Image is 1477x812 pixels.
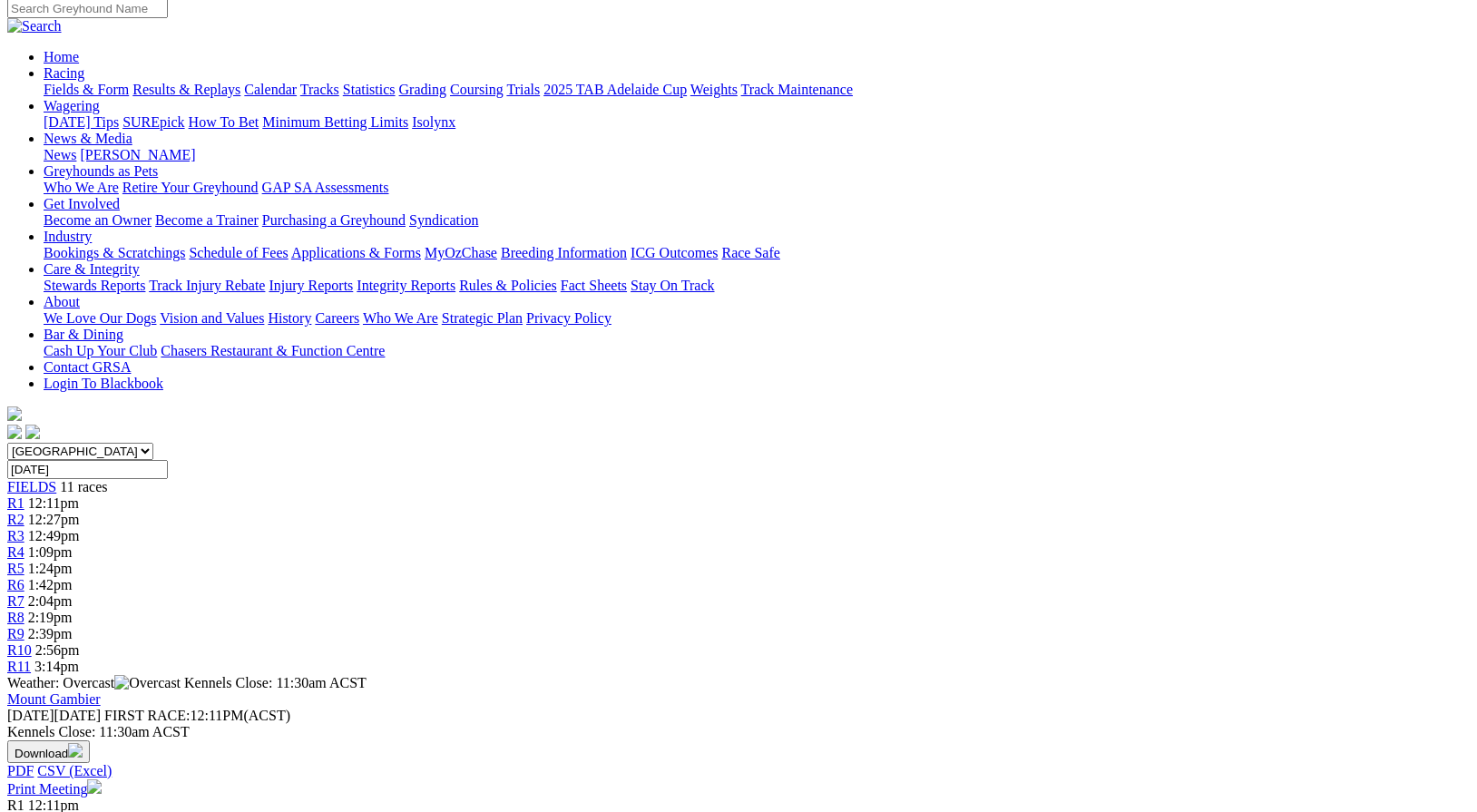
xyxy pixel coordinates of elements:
div: Download [7,763,1470,779]
span: [DATE] [7,708,101,723]
a: Racing [44,65,84,81]
a: Purchasing a Greyhound [262,212,406,228]
div: Industry [44,245,1470,261]
div: Bar & Dining [44,343,1470,359]
div: About [44,310,1470,327]
a: R1 [7,495,24,511]
div: News & Media [44,147,1470,163]
a: R5 [7,561,24,576]
a: Care & Integrity [44,261,140,277]
span: R8 [7,610,24,625]
a: Integrity Reports [357,278,455,293]
span: [DATE] [7,708,54,723]
span: Weather: Overcast [7,675,184,690]
a: Login To Blackbook [44,376,163,391]
a: R11 [7,659,31,674]
a: Fields & Form [44,82,129,97]
a: Race Safe [721,245,779,260]
a: Syndication [409,212,478,228]
span: 2:39pm [28,626,73,641]
img: Overcast [114,675,181,691]
img: printer.svg [87,779,102,794]
a: History [268,310,311,326]
a: How To Bet [189,114,259,130]
a: Contact GRSA [44,359,131,375]
a: R9 [7,626,24,641]
a: Stay On Track [631,278,714,293]
a: Vision and Values [160,310,264,326]
a: Industry [44,229,92,244]
span: 12:49pm [28,528,80,543]
a: Weights [690,82,738,97]
a: News & Media [44,131,132,146]
div: Wagering [44,114,1470,131]
a: Privacy Policy [526,310,611,326]
a: Retire Your Greyhound [122,180,259,195]
a: Strategic Plan [442,310,523,326]
a: R3 [7,528,24,543]
a: Who We Are [44,180,119,195]
div: Racing [44,82,1470,98]
a: Stewards Reports [44,278,145,293]
a: R7 [7,593,24,609]
input: Select date [7,460,168,479]
a: Results & Replays [132,82,240,97]
a: News [44,147,76,162]
span: 1:24pm [28,561,73,576]
a: Mount Gambier [7,691,101,707]
span: 11 races [60,479,107,494]
a: Calendar [244,82,297,97]
a: ICG Outcomes [631,245,718,260]
a: Bar & Dining [44,327,123,342]
img: twitter.svg [25,425,40,439]
span: 12:27pm [28,512,80,527]
a: Bookings & Scratchings [44,245,185,260]
a: Home [44,49,79,64]
a: Trials [506,82,540,97]
a: CSV (Excel) [37,763,112,778]
div: Kennels Close: 11:30am ACST [7,724,1470,740]
div: Care & Integrity [44,278,1470,294]
span: 2:56pm [35,642,80,658]
a: Injury Reports [269,278,353,293]
a: MyOzChase [425,245,497,260]
a: Tracks [300,82,339,97]
a: Become a Trainer [155,212,259,228]
a: PDF [7,763,34,778]
span: 12:11pm [28,495,79,511]
div: Greyhounds as Pets [44,180,1470,196]
span: R6 [7,577,24,592]
a: Track Injury Rebate [149,278,265,293]
a: Greyhounds as Pets [44,163,158,179]
a: Rules & Policies [459,278,557,293]
span: 1:42pm [28,577,73,592]
span: 2:19pm [28,610,73,625]
a: Careers [315,310,359,326]
a: Print Meeting [7,781,102,797]
img: logo-grsa-white.png [7,406,22,421]
a: SUREpick [122,114,184,130]
img: Search [7,18,62,34]
img: download.svg [68,743,83,758]
span: Kennels Close: 11:30am ACST [184,675,367,690]
a: Statistics [343,82,396,97]
a: Breeding Information [501,245,627,260]
a: Wagering [44,98,100,113]
a: 2025 TAB Adelaide Cup [543,82,687,97]
a: R4 [7,544,24,560]
a: R2 [7,512,24,527]
div: Get Involved [44,212,1470,229]
a: We Love Our Dogs [44,310,156,326]
a: Chasers Restaurant & Function Centre [161,343,385,358]
a: FIELDS [7,479,56,494]
a: Get Involved [44,196,120,211]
